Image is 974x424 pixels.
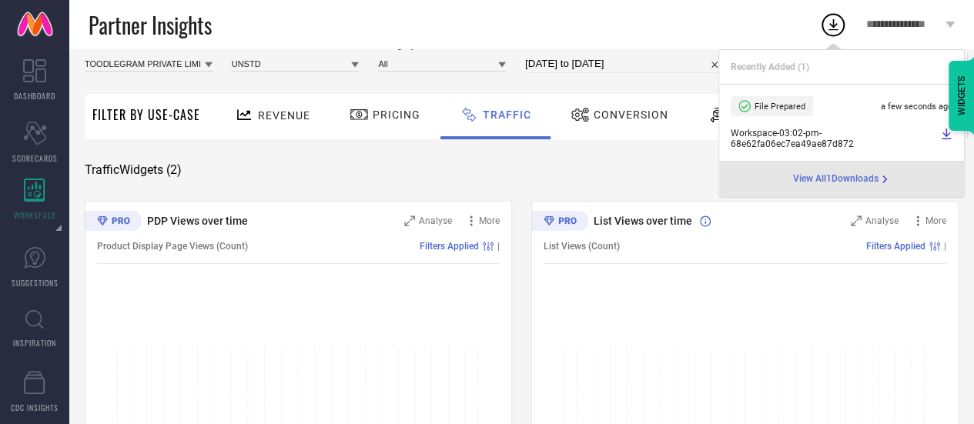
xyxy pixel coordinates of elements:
[531,211,588,234] div: Premium
[420,241,479,252] span: Filters Applied
[755,102,805,112] span: File Prepared
[14,209,56,221] span: WORKSPACE
[85,211,142,234] div: Premium
[97,241,248,252] span: Product Display Page Views (Count)
[85,162,182,178] span: Traffic Widgets ( 2 )
[793,173,891,185] div: Open download page
[819,11,847,38] div: Open download list
[594,215,692,227] span: List Views over time
[147,215,248,227] span: PDP Views over time
[865,215,899,226] span: Analyse
[731,128,936,149] span: Workspace - 03:02-pm - 68e62fa06ec7ea49ae87d872
[497,241,500,252] span: |
[373,109,420,121] span: Pricing
[89,9,212,41] span: Partner Insights
[881,102,952,112] span: a few seconds ago
[866,241,925,252] span: Filters Applied
[944,241,946,252] span: |
[793,173,879,185] span: View All 1 Downloads
[92,105,200,124] span: Filter By Use-Case
[14,90,55,102] span: DASHBOARD
[544,241,620,252] span: List Views (Count)
[793,173,891,185] a: View All1Downloads
[525,55,725,73] input: Select time period
[404,215,415,226] svg: Zoom
[419,215,452,226] span: Analyse
[940,128,952,149] a: Download
[731,62,809,72] span: Recently Added ( 1 )
[925,215,946,226] span: More
[12,152,58,164] span: SCORECARDS
[479,215,500,226] span: More
[12,277,59,289] span: SUGGESTIONS
[11,402,59,413] span: CDC INSIGHTS
[594,109,668,121] span: Conversion
[851,215,862,226] svg: Zoom
[258,109,310,122] span: Revenue
[13,337,56,349] span: INSPIRATION
[483,109,531,121] span: Traffic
